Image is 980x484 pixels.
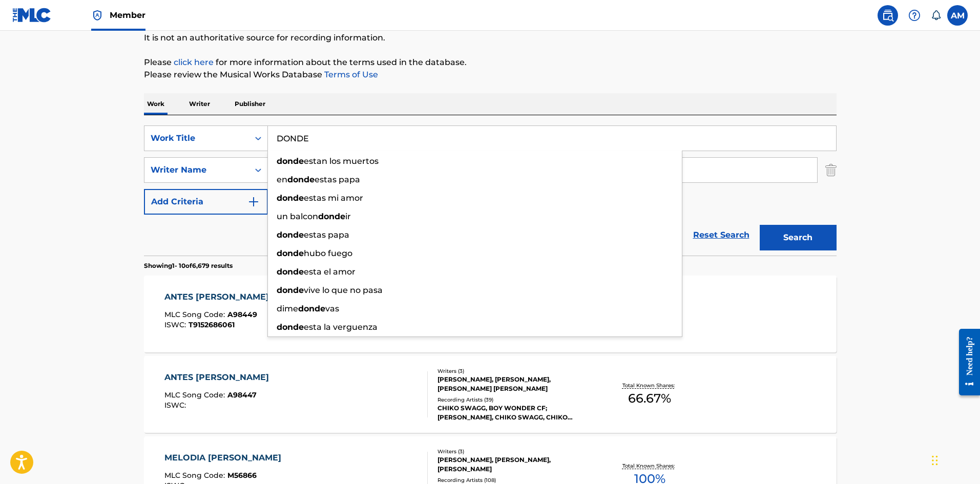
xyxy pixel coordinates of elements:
[174,57,214,67] a: click here
[318,212,345,221] strong: donde
[951,321,980,404] iframe: Resource Center
[304,156,379,166] span: estan los muertos
[277,193,304,203] strong: donde
[110,9,145,21] span: Member
[947,5,968,26] div: User Menu
[144,32,837,44] p: It is not an authoritative source for recording information.
[164,291,304,303] div: ANTES [PERSON_NAME] REMIX
[164,401,189,410] span: ISWC :
[277,230,304,240] strong: donde
[227,471,257,480] span: M56866
[151,164,243,176] div: Writer Name
[760,225,837,250] button: Search
[164,452,286,464] div: MELODIA [PERSON_NAME]
[437,476,592,484] div: Recording Artists ( 108 )
[164,320,189,329] span: ISWC :
[189,320,235,329] span: T9152686061
[622,462,677,470] p: Total Known Shares:
[437,367,592,375] div: Writers ( 3 )
[164,390,227,399] span: MLC Song Code :
[882,9,894,22] img: search
[437,396,592,404] div: Recording Artists ( 39 )
[304,285,383,295] span: vive lo que no pasa
[325,304,339,313] span: vas
[186,93,213,115] p: Writer
[227,310,257,319] span: A98449
[688,224,755,246] a: Reset Search
[277,285,304,295] strong: donde
[304,248,352,258] span: hubo fuego
[932,445,938,476] div: Drag
[315,175,360,184] span: estas papa
[164,471,227,480] span: MLC Song Code :
[322,70,378,79] a: Terms of Use
[825,157,837,183] img: Delete Criterion
[144,261,233,270] p: Showing 1 - 10 of 6,679 results
[628,389,671,408] span: 66.67 %
[144,56,837,69] p: Please for more information about the terms used in the database.
[304,230,349,240] span: estas papa
[247,196,260,208] img: 9d2ae6d4665cec9f34b9.svg
[931,10,941,20] div: Notifications
[164,310,227,319] span: MLC Song Code :
[91,9,103,22] img: Top Rightsholder
[144,276,837,352] a: ANTES [PERSON_NAME] REMIXMLC Song Code:A98449ISWC:T9152686061Writers (7)[PERSON_NAME], [PERSON_NA...
[144,189,268,215] button: Add Criteria
[277,322,304,332] strong: donde
[908,9,921,22] img: help
[304,322,378,332] span: esta la verguenza
[144,69,837,81] p: Please review the Musical Works Database
[345,212,351,221] span: ir
[437,455,592,474] div: [PERSON_NAME], [PERSON_NAME], [PERSON_NAME]
[277,156,304,166] strong: donde
[144,125,837,256] form: Search Form
[929,435,980,484] iframe: Chat Widget
[277,175,287,184] span: en
[878,5,898,26] a: Public Search
[277,304,298,313] span: dime
[304,267,356,277] span: esta el amor
[304,193,363,203] span: estas mi amor
[437,404,592,422] div: CHIKO SWAGG, BOY WONDER CF;[PERSON_NAME], CHIKO SWAGG, CHIKO SWAGG, BOY WONDER CHOSEN FEW, CHIKO ...
[298,304,325,313] strong: donde
[227,390,257,399] span: A98447
[437,448,592,455] div: Writers ( 3 )
[277,248,304,258] strong: donde
[164,371,274,384] div: ANTES [PERSON_NAME]
[151,132,243,144] div: Work Title
[144,93,168,115] p: Work
[287,175,315,184] strong: donde
[12,8,52,23] img: MLC Logo
[437,375,592,393] div: [PERSON_NAME], [PERSON_NAME], [PERSON_NAME] [PERSON_NAME]
[144,356,837,433] a: ANTES [PERSON_NAME]MLC Song Code:A98447ISWC:Writers (3)[PERSON_NAME], [PERSON_NAME], [PERSON_NAME...
[232,93,268,115] p: Publisher
[277,267,304,277] strong: donde
[904,5,925,26] div: Help
[622,382,677,389] p: Total Known Shares:
[277,212,318,221] span: un balcon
